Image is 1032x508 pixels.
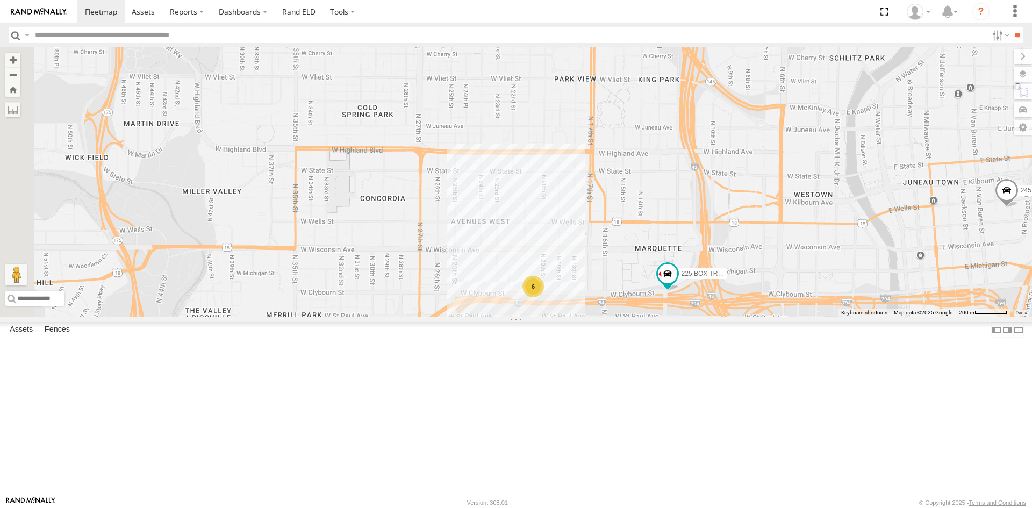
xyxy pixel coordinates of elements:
label: Fences [39,323,75,338]
label: Search Query [23,27,31,43]
label: Search Filter Options [988,27,1011,43]
button: Map Scale: 200 m per 57 pixels [956,309,1010,317]
label: Dock Summary Table to the Right [1002,322,1013,338]
a: Terms and Conditions [969,499,1026,506]
div: Version: 308.01 [467,499,508,506]
span: Map data ©2025 Google [894,310,952,316]
a: Terms (opens in new tab) [1016,311,1027,315]
button: Zoom Home [5,82,20,97]
button: Zoom in [5,53,20,67]
label: Hide Summary Table [1013,322,1024,338]
button: Zoom out [5,67,20,82]
a: Visit our Website [6,497,55,508]
span: 225 BOX TRUCK [682,269,732,277]
div: Brian Weinfurter [903,4,934,20]
button: Keyboard shortcuts [841,309,887,317]
label: Map Settings [1014,120,1032,135]
button: Drag Pegman onto the map to open Street View [5,264,27,285]
img: rand-logo.svg [11,8,67,16]
label: Assets [4,323,38,338]
div: 6 [522,276,544,297]
div: © Copyright 2025 - [919,499,1026,506]
i: ? [972,3,990,20]
label: Measure [5,102,20,117]
span: 200 m [959,310,974,316]
label: Dock Summary Table to the Left [991,322,1002,338]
